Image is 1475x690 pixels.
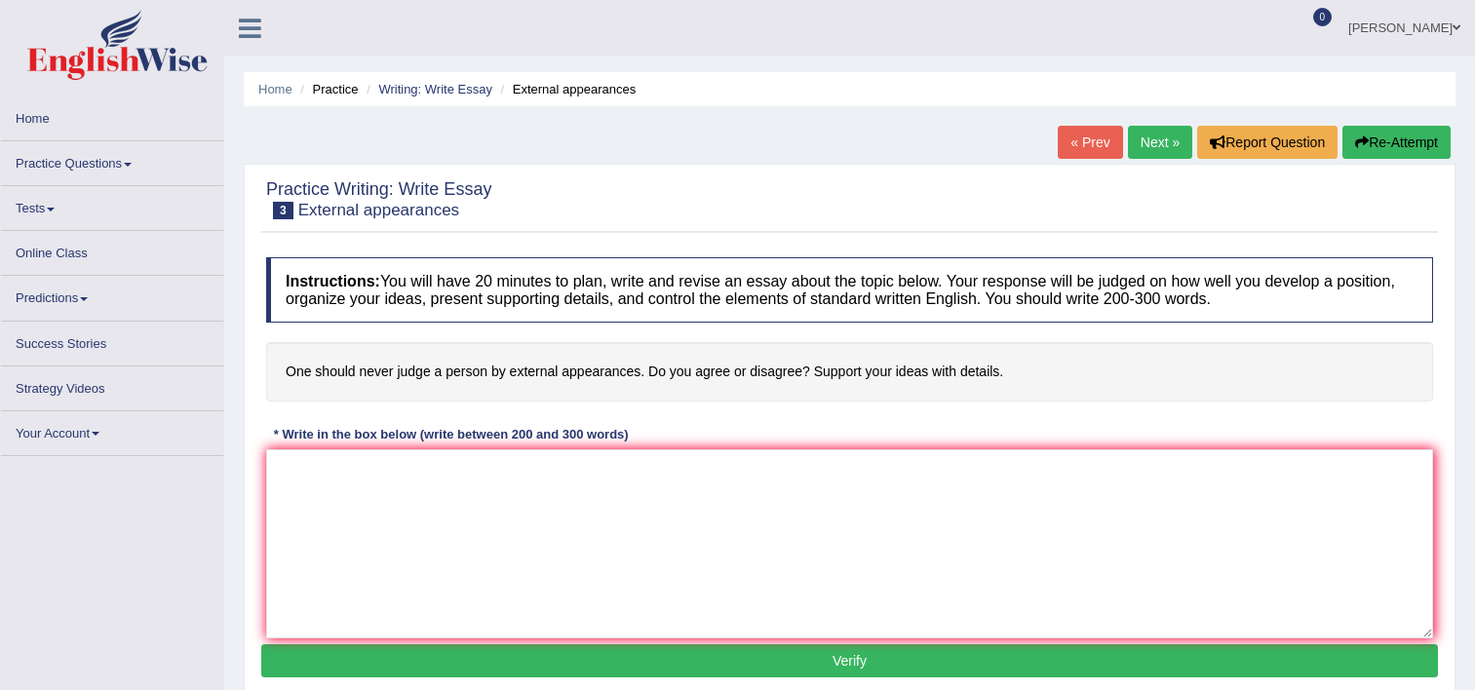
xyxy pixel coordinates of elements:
h2: Practice Writing: Write Essay [266,180,491,219]
a: Success Stories [1,322,223,360]
div: * Write in the box below (write between 200 and 300 words) [266,426,636,444]
small: External appearances [298,201,459,219]
a: Predictions [1,276,223,314]
a: Online Class [1,231,223,269]
button: Re-Attempt [1342,126,1451,159]
h4: One should never judge a person by external appearances. Do you agree or disagree? Support your i... [266,342,1433,402]
a: Next » [1128,126,1192,159]
a: Home [258,82,292,96]
h4: You will have 20 minutes to plan, write and revise an essay about the topic below. Your response ... [266,257,1433,323]
button: Report Question [1197,126,1338,159]
a: Practice Questions [1,141,223,179]
b: Instructions: [286,273,380,289]
a: « Prev [1058,126,1122,159]
a: Strategy Videos [1,366,223,404]
a: Writing: Write Essay [378,82,492,96]
button: Verify [261,644,1438,677]
a: Home [1,96,223,134]
span: 0 [1313,8,1333,26]
li: External appearances [496,80,637,98]
a: Tests [1,186,223,224]
span: 3 [273,202,293,219]
li: Practice [295,80,358,98]
a: Your Account [1,411,223,449]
